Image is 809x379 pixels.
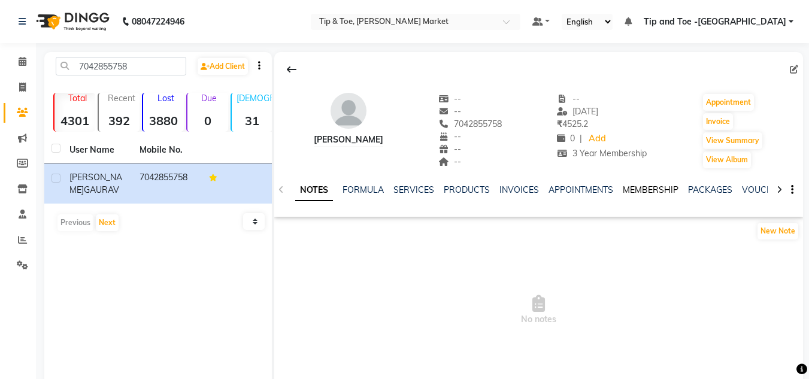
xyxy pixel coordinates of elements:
a: PRODUCTS [444,184,490,195]
button: View Summary [703,132,762,149]
p: Due [190,93,228,104]
span: 0 [557,133,575,144]
img: logo [31,5,113,38]
button: Next [96,214,119,231]
a: SERVICES [393,184,434,195]
b: 08047224946 [132,5,184,38]
div: [PERSON_NAME] [314,134,383,146]
p: Total [59,93,95,104]
a: Add Client [198,58,248,75]
strong: 31 [232,113,272,128]
button: Appointment [703,94,754,111]
span: -- [438,131,461,142]
a: PACKAGES [688,184,732,195]
button: Invoice [703,113,733,130]
th: User Name [62,137,132,164]
a: MEMBERSHIP [623,184,678,195]
div: Back to Client [279,58,304,81]
span: 7042855758 [438,119,502,129]
span: 4525.2 [557,119,588,129]
strong: 4301 [54,113,95,128]
p: Recent [104,93,140,104]
p: Lost [148,93,184,104]
button: New Note [758,223,798,239]
a: NOTES [295,180,333,201]
strong: 3880 [143,113,184,128]
span: -- [438,156,461,167]
span: -- [438,93,461,104]
a: APPOINTMENTS [549,184,613,195]
button: View Album [703,151,751,168]
strong: 0 [187,113,228,128]
a: FORMULA [343,184,384,195]
span: No notes [274,250,803,370]
a: Add [587,131,608,147]
a: VOUCHERS [742,184,789,195]
span: | [580,132,582,145]
p: [DEMOGRAPHIC_DATA] [237,93,272,104]
span: -- [438,144,461,154]
th: Mobile No. [132,137,202,164]
span: -- [557,93,580,104]
span: Tip and Toe -[GEOGRAPHIC_DATA] [644,16,786,28]
a: INVOICES [499,184,539,195]
strong: 392 [99,113,140,128]
span: [PERSON_NAME] [69,172,122,195]
input: Search by Name/Mobile/Email/Code [56,57,186,75]
span: [DATE] [557,106,598,117]
span: GAURAV [84,184,119,195]
span: -- [438,106,461,117]
span: ₹ [557,119,562,129]
td: 7042855758 [132,164,202,204]
img: avatar [331,93,366,129]
span: 3 Year Membership [557,148,647,159]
